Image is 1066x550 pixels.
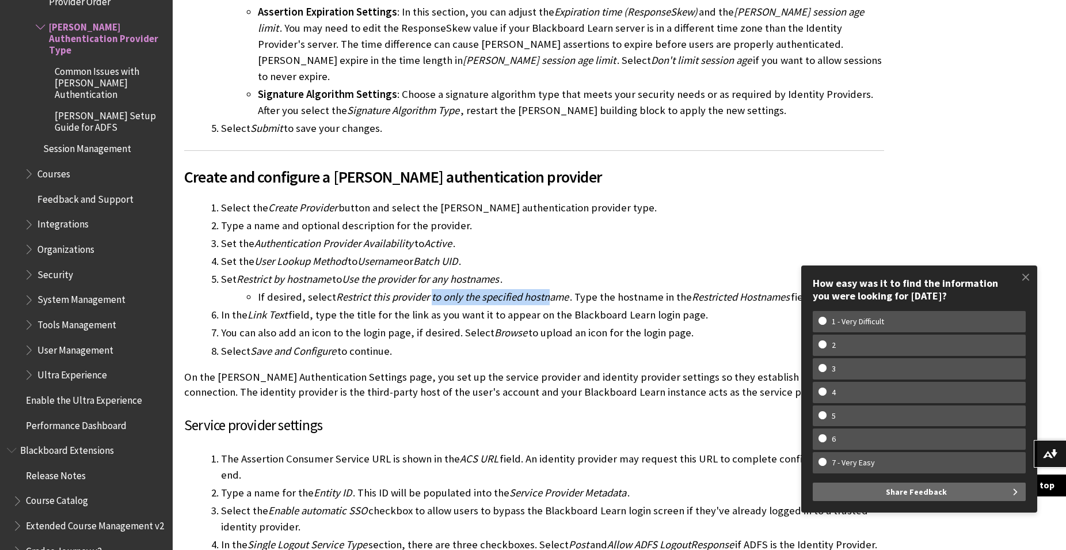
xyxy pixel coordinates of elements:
span: Username [357,255,402,268]
li: : In this section, you can adjust the and the . You may need to edit the ResponseSkew value if yo... [258,4,884,85]
span: Create and configure a [PERSON_NAME] authentication provider [184,165,884,189]
span: [PERSON_NAME] Setup Guide for ADFS [55,106,165,133]
span: Browse [494,326,527,339]
span: Restrict this provider to only the specified hostname [336,290,569,304]
span: Assertion Expiration Settings [258,5,397,18]
w-span: 2 [818,340,849,350]
span: Link Text [248,308,287,321]
li: Select the checkbox to allow users to bypass the Blackboard Learn login screen if they've already... [221,503,884,535]
w-span: 3 [818,364,849,374]
li: Set the to or . [221,253,884,270]
span: Enable the Ultra Experience [26,390,142,406]
button: Share Feedback [813,483,1026,501]
span: Active [424,237,452,250]
span: User Lookup Method [254,255,347,268]
li: Set to . [221,271,884,305]
span: Signature Algorithm Type [347,104,459,117]
span: [PERSON_NAME] Authentication Provider Type [49,17,165,56]
span: Security [37,265,73,280]
span: Create Provider [268,201,337,214]
li: : Choose a signature algorithm type that meets your security needs or as required by Identity Pro... [258,86,884,119]
span: Save and Configure [250,344,336,358]
span: Use the provider for any hostnames [342,272,499,286]
span: ACS URL [460,452,498,465]
li: Select to save your changes. [221,120,884,136]
span: Ultra Experience [37,365,107,381]
span: Integrations [37,215,89,230]
span: Course Catalog [26,491,88,507]
li: If desired, select . Type the hostname in the field that follows. [258,289,884,305]
span: Batch UID [413,255,458,268]
li: The Assertion Consumer Service URL is shown in the field. An identity provider may request this U... [221,451,884,483]
span: Signature Algorithm Settings [258,88,397,101]
span: Authentication Provider Availability [254,237,413,250]
span: Expiration time (ResponseSkew) [554,5,698,18]
h3: Service provider settings [184,415,884,437]
span: Release Notes [26,466,86,481]
span: Enable automatic SSO [268,504,367,517]
li: Select to continue. [221,343,884,359]
span: Session Management [43,139,131,155]
li: Select the button and select the [PERSON_NAME] authentication provider type. [221,200,884,216]
span: Don't limit session age [651,54,752,67]
p: On the [PERSON_NAME] Authentication Settings page, you set up the service provider and identity p... [184,370,884,400]
span: Blackboard Extensions [20,441,114,456]
span: Organizations [37,240,94,255]
span: Common Issues with [PERSON_NAME] Authentication [55,62,165,100]
li: In the field, type the title for the link as you want it to appear on the Blackboard Learn login ... [221,307,884,323]
span: Share Feedback [886,483,947,501]
span: Service Provider Metadata [509,486,626,499]
w-span: 6 [818,434,849,444]
span: Extended Course Management v2 [26,516,164,532]
span: Submit [250,122,283,135]
span: System Management [37,290,125,306]
span: Courses [37,164,70,180]
li: Set the to . [221,236,884,252]
li: Type a name and optional description for the provider. [221,218,884,234]
w-span: 7 - Very Easy [818,458,888,468]
span: User Management [37,340,113,356]
w-span: 4 [818,388,849,397]
span: Performance Dashboard [26,416,127,431]
span: Restrict by hostname [237,272,331,286]
span: Tools Management [37,315,116,331]
w-span: 1 - Very Difficult [818,317,897,327]
span: [PERSON_NAME] session age limit [463,54,616,67]
li: Type a name for the . This ID will be populated into the . [221,485,884,501]
span: Entity ID [314,486,352,499]
span: Restricted Hostnames [692,290,790,304]
li: You can also add an icon to the login page, if desired. Select to upload an icon for the login page. [221,325,884,341]
w-span: 5 [818,411,849,421]
span: Feedback and Support [37,189,134,205]
div: How easy was it to find the information you were looking for [DATE]? [813,277,1026,302]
